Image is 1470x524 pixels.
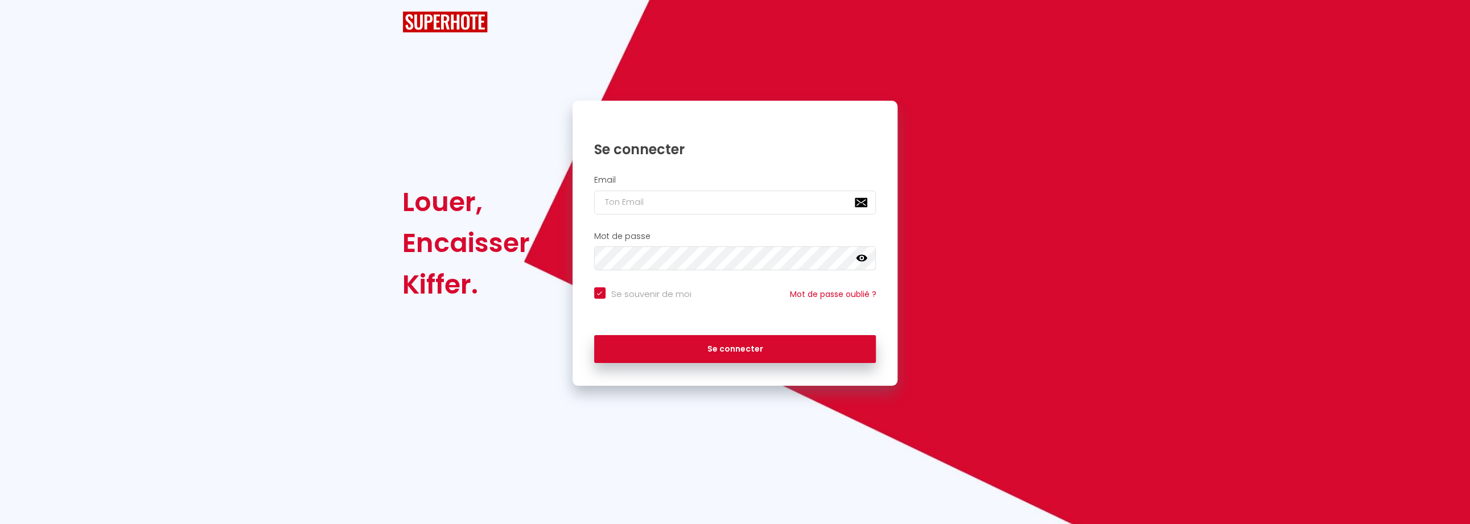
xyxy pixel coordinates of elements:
h2: Email [594,175,876,185]
h1: Se connecter [594,141,876,158]
div: Louer, [402,181,537,222]
button: Se connecter [594,335,876,364]
div: Encaisser, [402,222,537,263]
h2: Mot de passe [594,232,876,241]
input: Ton Email [594,191,876,214]
div: Kiffer. [402,264,537,305]
img: SuperHote logo [402,11,488,32]
a: Mot de passe oublié ? [789,288,876,300]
